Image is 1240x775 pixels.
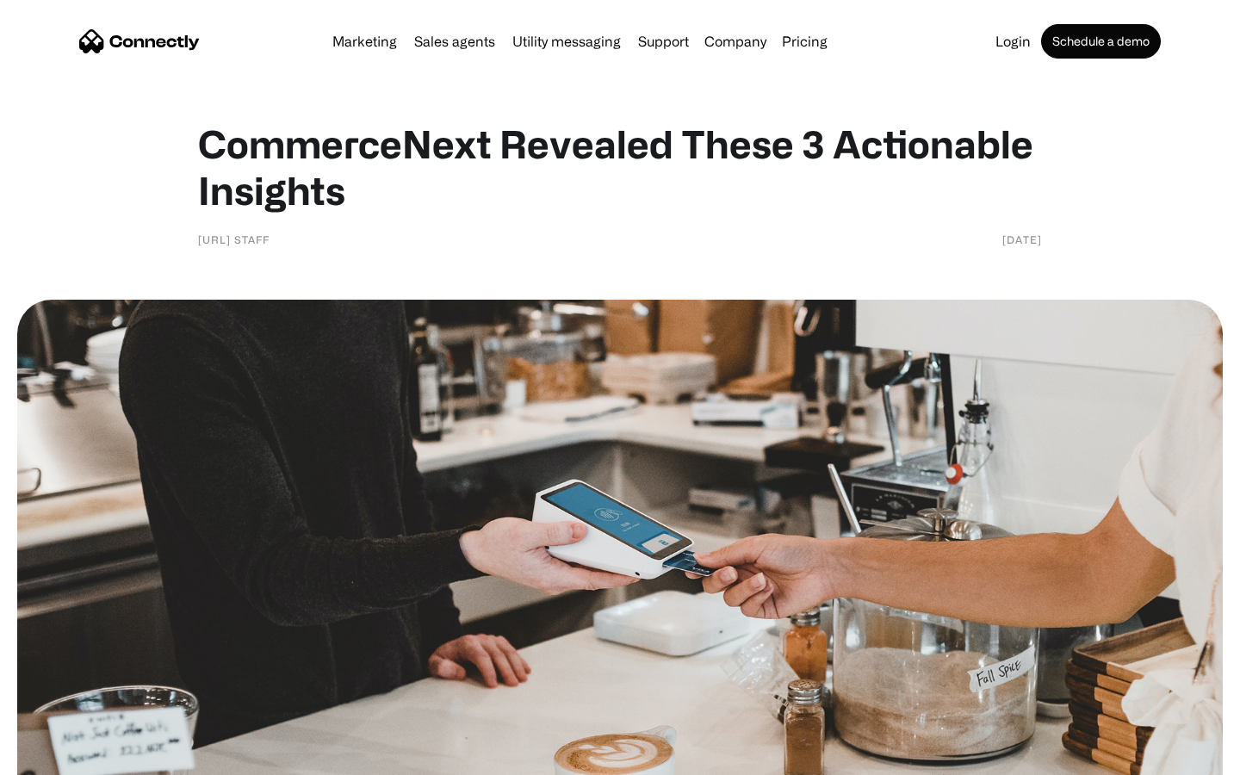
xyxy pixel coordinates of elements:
[775,34,834,48] a: Pricing
[631,34,696,48] a: Support
[325,34,404,48] a: Marketing
[79,28,200,54] a: home
[1041,24,1161,59] a: Schedule a demo
[407,34,502,48] a: Sales agents
[17,745,103,769] aside: Language selected: English
[989,34,1038,48] a: Login
[198,121,1042,214] h1: CommerceNext Revealed These 3 Actionable Insights
[34,745,103,769] ul: Language list
[704,29,766,53] div: Company
[1002,231,1042,248] div: [DATE]
[699,29,772,53] div: Company
[198,231,270,248] div: [URL] Staff
[505,34,628,48] a: Utility messaging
